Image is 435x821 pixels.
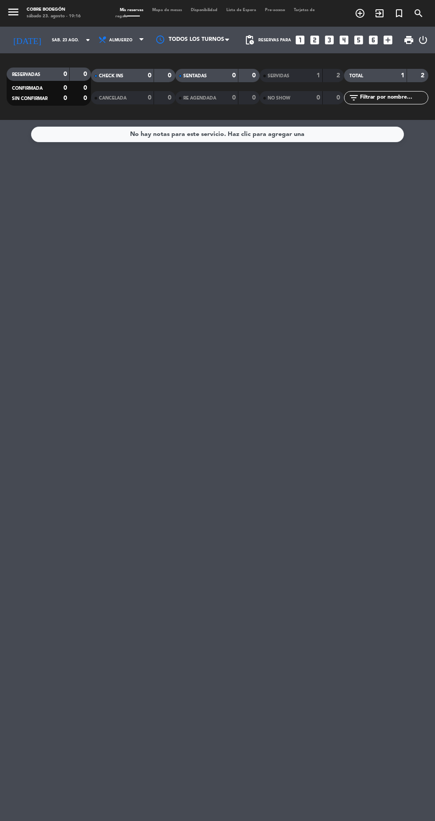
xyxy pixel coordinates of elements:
strong: 1 [401,72,404,79]
strong: 0 [168,72,174,79]
span: print [403,35,414,45]
span: Mis reservas [115,8,148,12]
div: No hay notas para este servicio. Haz clic para agregar una [130,129,305,139]
i: menu [7,5,20,19]
span: Lista de Espera [222,8,261,12]
input: Filtrar por nombre... [359,93,428,103]
span: Reservas para [258,38,291,43]
strong: 0 [63,85,67,91]
span: RE AGENDADA [183,96,216,100]
i: add_circle_outline [355,8,365,19]
span: Almuerzo [109,38,132,43]
span: SERVIDAS [268,74,289,78]
i: looks_4 [338,34,350,46]
strong: 0 [63,71,67,77]
span: CANCELADA [99,96,127,100]
i: turned_in_not [394,8,404,19]
strong: 0 [84,95,89,101]
strong: 0 [337,95,342,101]
strong: 0 [148,95,151,101]
strong: 0 [232,72,236,79]
span: Disponibilidad [186,8,222,12]
i: [DATE] [7,31,47,49]
i: add_box [382,34,394,46]
i: search [413,8,424,19]
i: looks_6 [368,34,379,46]
span: CHECK INS [99,74,123,78]
strong: 0 [84,71,89,77]
i: looks_5 [353,34,364,46]
button: menu [7,5,20,21]
span: SENTADAS [183,74,207,78]
i: looks_one [294,34,306,46]
strong: 0 [316,95,320,101]
span: Mapa de mesas [148,8,186,12]
i: power_settings_new [418,35,428,45]
strong: 0 [253,95,258,101]
div: Cobre Bodegón [27,7,81,13]
strong: 0 [84,85,89,91]
div: LOG OUT [418,27,428,53]
i: filter_list [348,92,359,103]
i: arrow_drop_down [83,35,93,45]
strong: 0 [148,72,151,79]
span: CONFIRMADA [12,86,43,91]
strong: 0 [232,95,236,101]
span: TOTAL [349,74,363,78]
strong: 0 [63,95,67,101]
strong: 2 [421,72,427,79]
span: NO SHOW [268,96,290,100]
i: looks_3 [324,34,335,46]
span: RESERVADAS [12,72,40,77]
div: sábado 23. agosto - 19:16 [27,13,81,20]
span: pending_actions [244,35,255,45]
strong: 2 [337,72,342,79]
strong: 0 [168,95,174,101]
strong: 1 [316,72,320,79]
span: Pre-acceso [261,8,289,12]
span: SIN CONFIRMAR [12,96,47,101]
i: exit_to_app [374,8,385,19]
i: looks_two [309,34,320,46]
strong: 0 [253,72,258,79]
